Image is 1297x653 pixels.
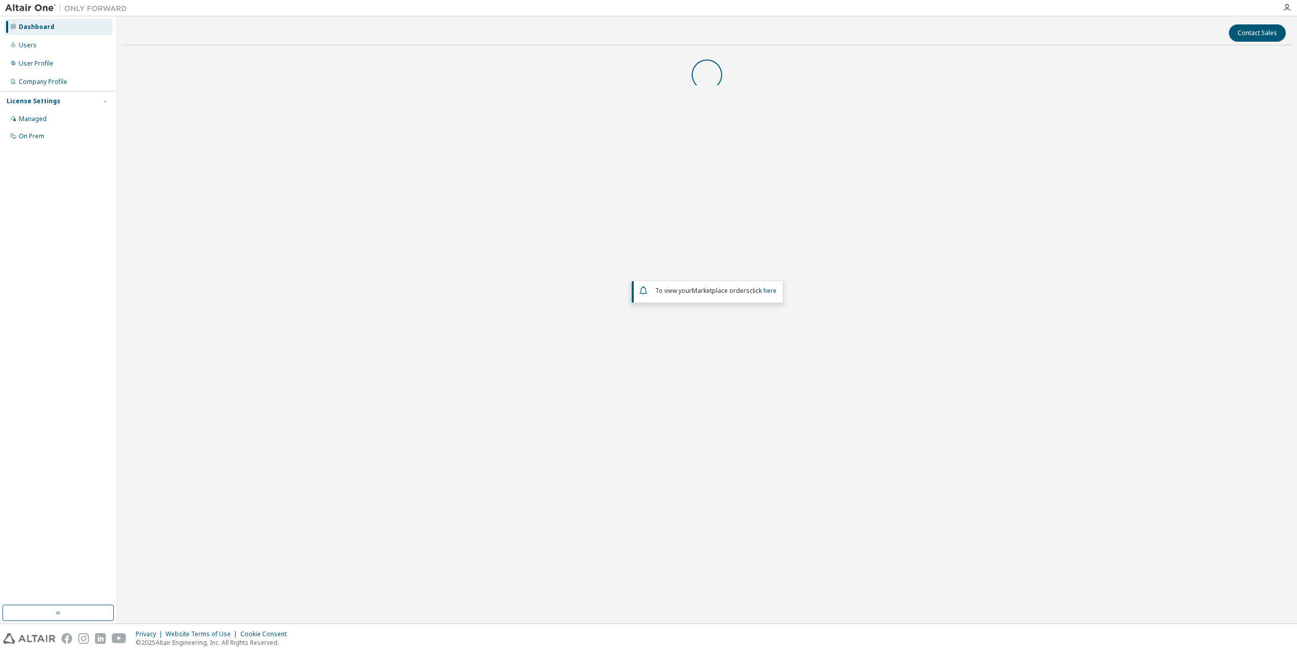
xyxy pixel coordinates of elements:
img: youtube.svg [112,633,127,644]
div: Company Profile [19,78,67,86]
div: On Prem [19,132,44,140]
div: User Profile [19,60,53,68]
div: Dashboard [19,23,54,31]
img: Altair One [5,3,132,13]
span: To view your click [655,286,777,295]
img: linkedin.svg [95,633,106,644]
div: License Settings [7,97,60,105]
a: here [763,286,777,295]
div: Managed [19,115,47,123]
em: Marketplace orders [692,286,750,295]
div: Cookie Consent [240,630,293,638]
button: Contact Sales [1229,24,1286,42]
img: altair_logo.svg [3,633,55,644]
div: Website Terms of Use [166,630,240,638]
div: Privacy [136,630,166,638]
img: facebook.svg [61,633,72,644]
p: © 2025 Altair Engineering, Inc. All Rights Reserved. [136,638,293,647]
img: instagram.svg [78,633,89,644]
div: Users [19,41,37,49]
